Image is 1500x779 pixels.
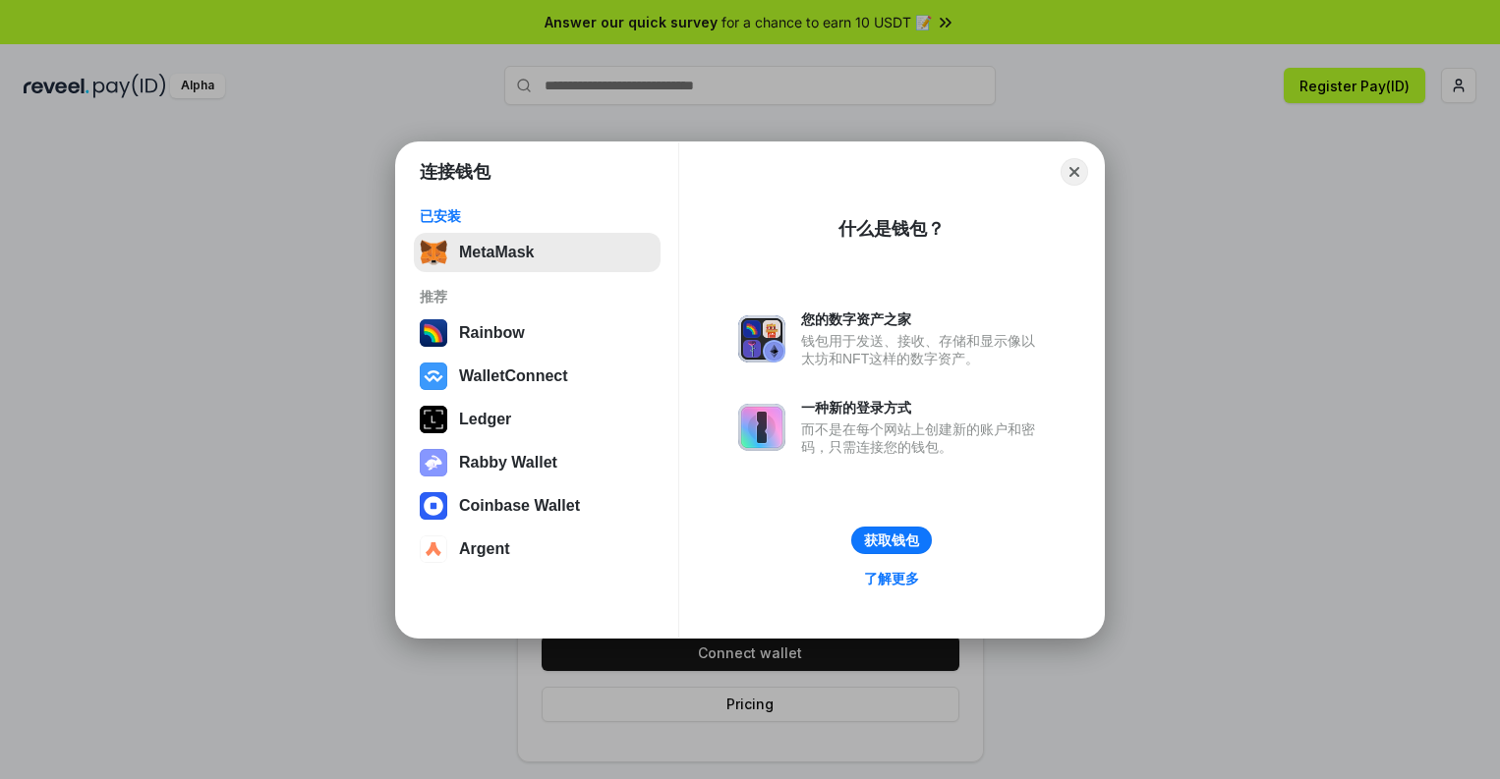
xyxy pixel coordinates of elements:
div: Argent [459,540,510,558]
div: 获取钱包 [864,531,919,549]
div: 而不是在每个网站上创建新的账户和密码，只需连接您的钱包。 [801,420,1045,456]
div: 钱包用于发送、接收、存储和显示像以太坊和NFT这样的数字资产。 [801,332,1045,367]
div: Rabby Wallet [459,454,557,472]
button: Ledger [414,400,661,439]
img: svg+xml,%3Csvg%20xmlns%3D%22http%3A%2F%2Fwww.w3.org%2F2000%2Fsvg%22%20fill%3D%22none%22%20viewBox... [738,315,785,362]
button: WalletConnect [414,357,661,396]
button: Coinbase Wallet [414,486,661,526]
img: svg+xml,%3Csvg%20width%3D%2228%22%20height%3D%2228%22%20viewBox%3D%220%200%2028%2028%22%20fill%3D... [420,492,447,520]
div: Ledger [459,411,511,428]
div: Rainbow [459,324,525,342]
button: MetaMask [414,233,661,272]
div: 一种新的登录方式 [801,399,1045,417]
a: 了解更多 [852,566,931,591]
img: svg+xml,%3Csvg%20width%3D%2228%22%20height%3D%2228%22%20viewBox%3D%220%200%2028%2028%22%20fill%3D... [420,535,447,563]
button: 获取钱包 [851,527,932,554]
div: Coinbase Wallet [459,497,580,515]
img: svg+xml,%3Csvg%20fill%3D%22none%22%20height%3D%2233%22%20viewBox%3D%220%200%2035%2033%22%20width%... [420,239,447,266]
div: 推荐 [420,288,655,306]
img: svg+xml,%3Csvg%20xmlns%3D%22http%3A%2F%2Fwww.w3.org%2F2000%2Fsvg%22%20width%3D%2228%22%20height%3... [420,406,447,433]
img: svg+xml,%3Csvg%20width%3D%2228%22%20height%3D%2228%22%20viewBox%3D%220%200%2028%2028%22%20fill%3D... [420,362,447,390]
img: svg+xml,%3Csvg%20xmlns%3D%22http%3A%2F%2Fwww.w3.org%2F2000%2Fsvg%22%20fill%3D%22none%22%20viewBox... [420,449,447,476]
img: svg+xml,%3Csvg%20xmlns%3D%22http%3A%2F%2Fwww.w3.org%2F2000%2Fsvg%22%20fill%3D%22none%22%20viewBox... [738,404,785,451]
button: Argent [414,529,661,569]
div: WalletConnect [459,367,568,385]
h1: 连接钱包 [420,160,490,184]
div: 您的数字资产之家 [801,310,1045,328]
button: Rainbow [414,313,661,353]
div: 什么是钱包？ [838,217,945,241]
button: Close [1061,158,1088,186]
button: Rabby Wallet [414,443,661,482]
div: MetaMask [459,244,534,261]
img: svg+xml,%3Csvg%20width%3D%22120%22%20height%3D%22120%22%20viewBox%3D%220%200%20120%20120%22%20fil... [420,319,447,347]
div: 了解更多 [864,570,919,587]
div: 已安装 [420,207,655,225]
